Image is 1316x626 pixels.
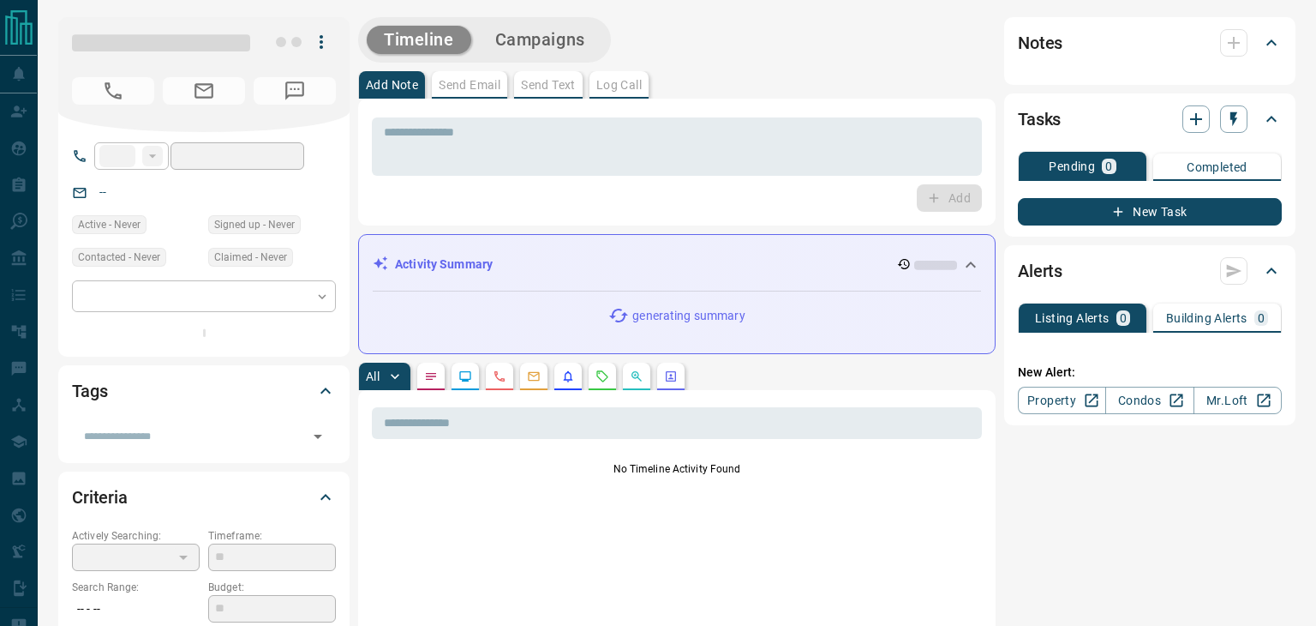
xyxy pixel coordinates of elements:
p: Add Note [366,79,418,91]
div: Activity Summary [373,249,981,280]
a: Mr.Loft [1193,387,1282,414]
a: Condos [1105,387,1193,414]
svg: Notes [424,370,438,383]
a: Property [1018,387,1106,414]
p: Listing Alerts [1035,312,1110,324]
p: Timeframe: [208,528,336,544]
button: New Task [1018,198,1282,226]
a: -- [99,185,106,199]
h2: Tasks [1018,105,1061,133]
p: Completed [1187,161,1247,173]
button: Open [306,424,330,448]
div: Notes [1018,22,1282,63]
span: No Email [163,77,245,105]
p: All [366,370,380,382]
p: 0 [1258,312,1265,324]
span: No Number [72,77,154,105]
p: Activity Summary [395,256,493,274]
p: 0 [1120,312,1127,324]
p: Budget: [208,580,336,595]
span: Active - Never [78,216,141,233]
svg: Listing Alerts [561,370,575,383]
div: Alerts [1018,250,1282,292]
svg: Opportunities [630,370,643,383]
p: No Timeline Activity Found [372,461,982,477]
p: 0 [1105,160,1112,172]
span: No Number [254,77,336,105]
p: Pending [1049,160,1095,172]
span: Contacted - Never [78,249,160,266]
p: -- - -- [72,595,200,623]
div: Tasks [1018,99,1282,140]
h2: Notes [1018,29,1062,57]
p: Search Range: [72,580,200,595]
span: Claimed - Never [214,249,287,266]
button: Campaigns [478,26,602,54]
h2: Alerts [1018,257,1062,285]
p: New Alert: [1018,364,1282,382]
svg: Agent Actions [664,370,678,383]
p: generating summary [632,307,745,325]
div: Criteria [72,477,336,518]
h2: Tags [72,377,107,405]
p: Building Alerts [1166,312,1247,324]
div: Tags [72,370,336,412]
svg: Calls [493,370,506,383]
span: Signed up - Never [214,216,295,233]
p: Actively Searching: [72,528,200,544]
svg: Emails [527,370,541,383]
h2: Criteria [72,484,128,511]
button: Timeline [367,26,471,54]
svg: Lead Browsing Activity [458,370,472,383]
svg: Requests [595,370,609,383]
